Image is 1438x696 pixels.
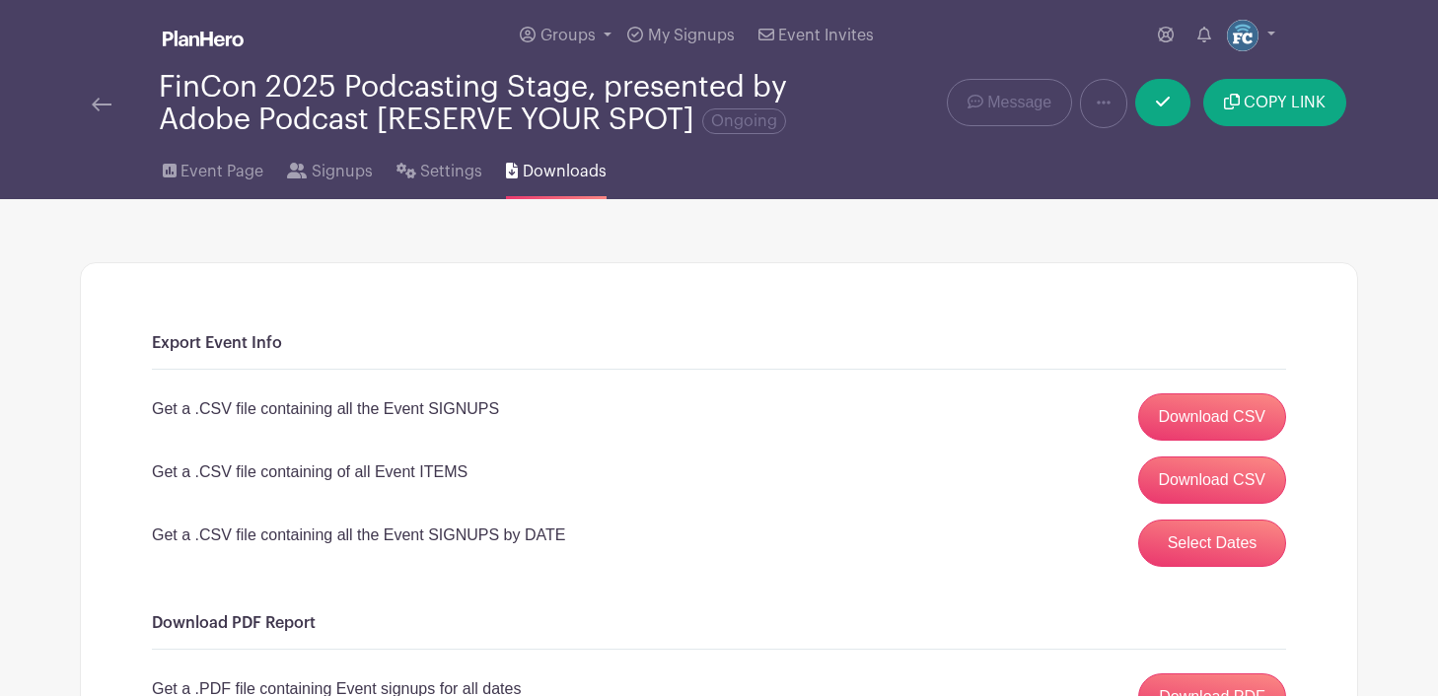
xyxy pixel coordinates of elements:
img: logo_white-6c42ec7e38ccf1d336a20a19083b03d10ae64f83f12c07503d8b9e83406b4c7d.svg [163,31,244,46]
img: FC%20circle.png [1227,20,1258,51]
span: Signups [312,160,373,183]
span: Message [987,91,1051,114]
a: Event Page [163,136,263,199]
p: Get a .CSV file containing of all Event ITEMS [152,460,467,484]
a: Message [947,79,1072,126]
p: Get a .CSV file containing all the Event SIGNUPS [152,397,499,421]
a: Download CSV [1138,393,1287,441]
h6: Download PDF Report [152,614,1286,633]
span: Downloads [523,160,607,183]
span: Settings [420,160,482,183]
h6: Export Event Info [152,334,1286,353]
a: Signups [287,136,372,199]
a: Settings [396,136,482,199]
button: Select Dates [1138,520,1286,567]
div: FinCon 2025 Podcasting Stage, presented by Adobe Podcast [RESERVE YOUR SPOT] [159,71,798,136]
span: Event Page [180,160,263,183]
img: back-arrow-29a5d9b10d5bd6ae65dc969a981735edf675c4d7a1fe02e03b50dbd4ba3cdb55.svg [92,98,111,111]
span: Groups [540,28,596,43]
a: Download CSV [1138,456,1287,504]
a: Downloads [506,136,606,199]
span: My Signups [648,28,735,43]
span: Event Invites [778,28,874,43]
span: Ongoing [702,108,786,134]
button: COPY LINK [1203,79,1346,126]
p: Get a .CSV file containing all the Event SIGNUPS by DATE [152,523,565,547]
span: COPY LINK [1244,95,1326,110]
